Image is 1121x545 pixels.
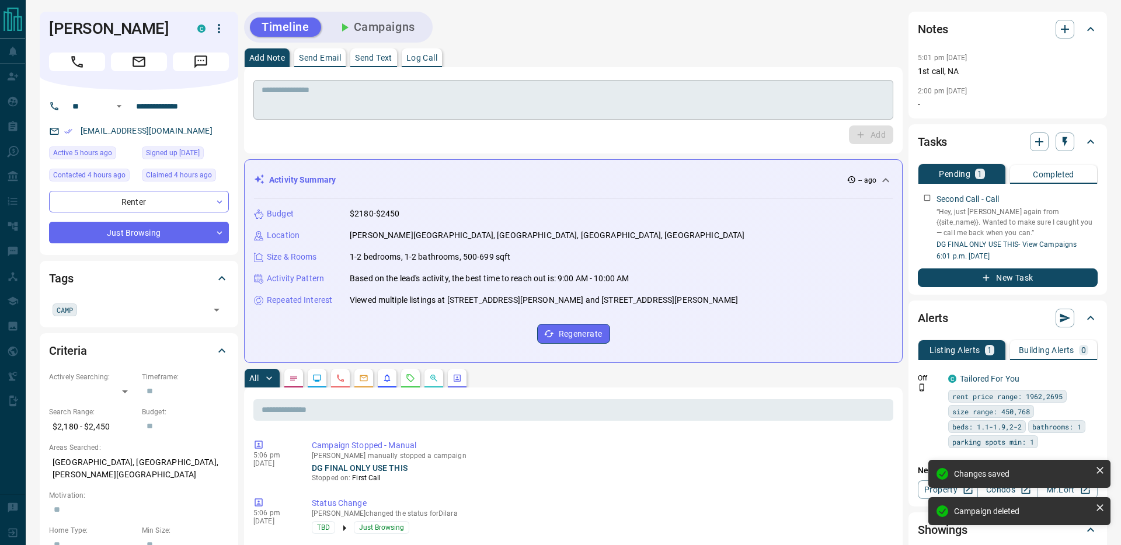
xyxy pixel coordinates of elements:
p: Based on the lead's activity, the best time to reach out is: 9:00 AM - 10:00 AM [350,272,629,285]
button: Regenerate [537,324,610,344]
span: Call [49,53,105,71]
div: Notes [918,15,1098,43]
p: Status Change [312,497,889,509]
div: Activity Summary-- ago [254,169,893,191]
span: TBD [317,522,330,533]
p: - [918,99,1098,111]
span: size range: 450,768 [952,406,1030,417]
span: beds: 1.1-1.9,2-2 [952,421,1022,432]
span: CAMP [57,304,73,316]
div: Wed Oct 15 2025 [142,169,229,185]
p: $2,180 - $2,450 [49,417,136,436]
p: Areas Searched: [49,442,229,453]
svg: Agent Actions [452,373,462,383]
button: Open [112,99,126,113]
p: Location [267,229,300,242]
svg: Listing Alerts [382,373,392,383]
span: parking spots min: 1 [952,436,1034,448]
p: Activity Summary [269,174,336,186]
h2: Criteria [49,341,87,360]
p: [DATE] [253,459,294,467]
p: Add Note [249,54,285,62]
p: Send Text [355,54,392,62]
p: [GEOGRAPHIC_DATA], [GEOGRAPHIC_DATA], [PERSON_NAME][GEOGRAPHIC_DATA] [49,453,229,484]
button: Timeline [250,18,321,37]
p: [PERSON_NAME][GEOGRAPHIC_DATA], [GEOGRAPHIC_DATA], [GEOGRAPHIC_DATA], [GEOGRAPHIC_DATA] [350,229,744,242]
button: Campaigns [326,18,427,37]
div: Thu Aug 28 2025 [142,146,229,163]
p: Pending [939,170,970,178]
div: Showings [918,516,1098,544]
p: 0 [1081,346,1086,354]
a: DG FINAL ONLY USE THIS- View Campaigns [937,240,1077,249]
p: 5:01 pm [DATE] [918,54,967,62]
div: Alerts [918,304,1098,332]
div: Changes saved [954,469,1091,478]
h2: Tasks [918,132,947,151]
span: First Call [352,474,381,482]
span: bathrooms: 1 [1032,421,1081,432]
p: Repeated Interest [267,294,332,306]
div: Wed Oct 15 2025 [49,146,136,163]
p: Campaign Stopped - Manual [312,439,889,452]
p: 1 [987,346,992,354]
p: Activity Pattern [267,272,324,285]
p: Actively Searching: [49,372,136,382]
h2: Tags [49,269,73,288]
p: Min Size: [142,525,229,536]
div: Criteria [49,337,229,365]
p: -- ago [858,175,876,186]
p: Second Call - Call [937,193,999,205]
span: Signed up [DATE] [146,147,200,159]
span: Active 5 hours ago [53,147,112,159]
a: Property [918,480,978,499]
p: Log Call [406,54,437,62]
div: condos.ca [948,375,956,383]
svg: Email Verified [64,127,72,135]
h2: Notes [918,20,948,39]
p: [PERSON_NAME] manually stopped a campaign [312,452,889,460]
span: rent price range: 1962,2695 [952,390,1063,402]
p: Send Email [299,54,341,62]
h1: [PERSON_NAME] [49,19,180,38]
svg: Notes [289,373,298,383]
button: Open [208,302,225,318]
p: 5:06 pm [253,451,294,459]
p: New Alert: [918,464,1098,477]
p: Size & Rooms [267,251,317,263]
button: New Task [918,268,1098,287]
p: 1st call, NA [918,65,1098,78]
div: Tasks [918,128,1098,156]
p: 2:00 pm [DATE] [918,87,967,95]
p: All [249,374,259,382]
svg: Calls [336,373,345,383]
p: Search Range: [49,407,136,417]
div: Just Browsing [49,222,229,243]
p: Timeframe: [142,372,229,382]
p: 5:06 pm [253,509,294,517]
svg: Emails [359,373,368,383]
div: condos.ca [197,25,206,33]
span: Just Browsing [359,522,404,533]
p: Viewed multiple listings at [STREET_ADDRESS][PERSON_NAME] and [STREET_ADDRESS][PERSON_NAME] [350,294,738,306]
svg: Lead Browsing Activity [312,373,322,383]
svg: Push Notification Only [918,383,926,392]
div: Campaign deleted [954,506,1091,516]
span: Email [111,53,167,71]
a: DG FINAL ONLY USE THIS [312,463,408,473]
p: [PERSON_NAME] changed the status for Dilara [312,509,889,518]
p: Listing Alerts [929,346,980,354]
p: “Hey, just [PERSON_NAME] again from {{site_name}}. Wanted to make sure I caught you — call me bac... [937,207,1098,238]
a: Tailored For You [960,374,1019,383]
h2: Alerts [918,309,948,327]
span: Contacted 4 hours ago [53,169,126,181]
p: 1-2 bedrooms, 1-2 bathrooms, 500-699 sqft [350,251,510,263]
p: Budget [267,208,294,220]
p: Home Type: [49,525,136,536]
p: Budget: [142,407,229,417]
div: Tags [49,264,229,292]
p: Stopped on: [312,473,889,483]
div: Wed Oct 15 2025 [49,169,136,185]
p: Off [918,373,941,383]
p: [DATE] [253,517,294,525]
